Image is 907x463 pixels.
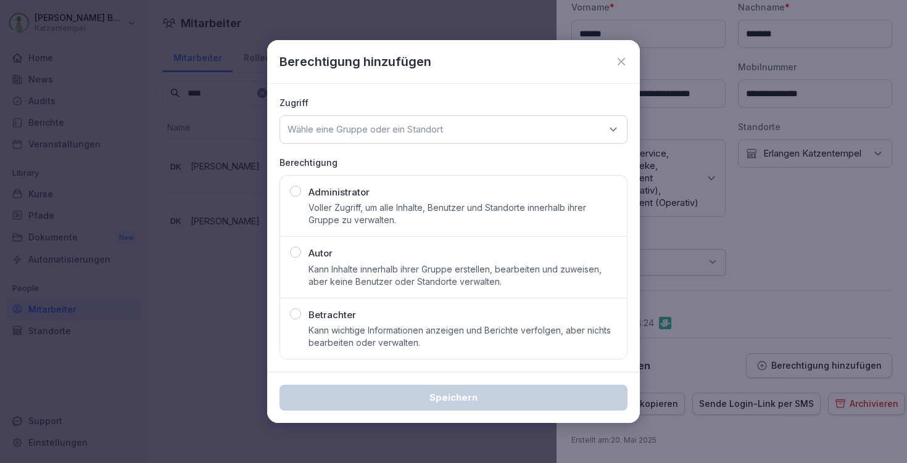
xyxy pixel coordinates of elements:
[309,247,333,261] p: Autor
[288,123,443,136] p: Wähle eine Gruppe oder ein Standort
[309,202,617,226] p: Voller Zugriff, um alle Inhalte, Benutzer und Standorte innerhalb ihrer Gruppe zu verwalten.
[289,391,618,404] div: Speichern
[309,324,617,349] p: Kann wichtige Informationen anzeigen und Berichte verfolgen, aber nichts bearbeiten oder verwalten.
[309,263,617,288] p: Kann Inhalte innerhalb ihrer Gruppe erstellen, bearbeiten und zuweisen, aber keine Benutzer oder ...
[309,186,370,200] p: Administrator
[309,308,356,322] p: Betrachter
[280,385,627,411] button: Speichern
[280,52,431,71] p: Berechtigung hinzufügen
[280,96,627,109] p: Zugriff
[280,156,627,169] p: Berechtigung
